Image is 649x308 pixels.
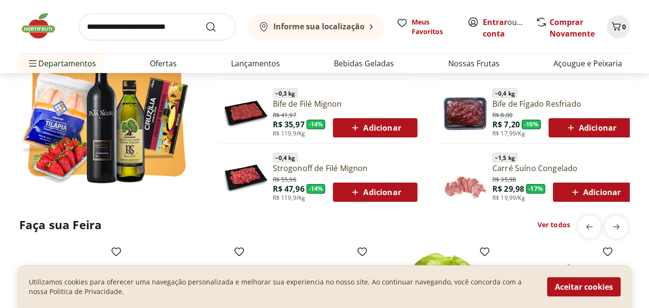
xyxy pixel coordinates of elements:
h2: Faça sua Feira [19,217,102,233]
img: Bife de Fígado Resfriado [442,90,489,136]
span: 0 [622,22,626,31]
a: Bife de Filé Mignon [273,99,417,109]
a: Açougue e Peixaria [553,58,622,69]
img: Hortifruti [19,12,67,40]
span: Adicionar [565,122,616,134]
button: Submit Search [205,21,228,33]
span: Departamentos [27,52,96,75]
button: Adicionar [333,118,417,137]
span: ~ 0,4 kg [273,153,298,162]
a: Strogonoff de Filé Mignon [273,163,417,173]
span: Adicionar [349,122,401,134]
input: search [79,13,236,40]
span: R$ 47,96 [273,184,305,194]
span: R$ 35,98 [492,174,516,184]
span: Adicionar [349,186,401,198]
span: R$ 8,00 [492,110,513,119]
span: R$ 7,20 [492,119,520,130]
a: Nossas Frutas [448,58,500,69]
button: Informe sua localização [247,13,385,40]
span: R$ 29,98 [492,184,524,194]
a: Entrar [483,17,507,27]
span: R$ 41,97 [273,110,296,119]
span: ~ 0,3 kg [273,88,298,98]
span: R$ 17,99/Kg [492,130,525,137]
button: Menu [27,52,38,75]
button: Carrinho [607,15,630,38]
span: ou [483,16,526,39]
b: Informe sua localização [273,21,365,32]
span: ~ 1,5 kg [492,153,517,162]
span: - 14 % [306,120,326,129]
span: Meus Favoritos [412,17,456,37]
button: Adicionar [549,118,633,137]
a: Ofertas [150,58,177,69]
a: Meus Favoritos [396,17,456,37]
img: Principal [442,154,489,200]
span: R$ 19,99/Kg [492,194,525,202]
button: Adicionar [333,183,417,202]
span: - 14 % [306,184,326,194]
button: Aceitar cookies [547,277,621,296]
a: Bebidas Geladas [334,58,394,69]
button: Adicionar [553,183,637,202]
a: Criar conta [483,17,536,39]
a: Carré Suíno Congelado [492,163,637,173]
img: Principal [223,90,269,136]
span: ~ 0,4 kg [492,88,517,98]
span: R$ 35,97 [273,119,305,130]
span: R$ 119,9/Kg [273,130,306,137]
span: R$ 119,9/Kg [273,194,306,202]
span: - 17 % [526,184,545,194]
button: next [605,215,628,238]
a: Lançamentos [231,58,280,69]
button: previous [578,215,601,238]
a: Ver todos [538,220,570,230]
span: R$ 55,96 [273,174,296,184]
a: Bife de Fígado Resfriado [492,99,633,109]
span: - 10 % [522,120,541,129]
span: Adicionar [569,186,621,198]
a: Comprar Novamente [550,17,595,39]
img: Principal [223,154,269,200]
p: Utilizamos cookies para oferecer uma navegação personalizada e melhorar sua experiencia no nosso ... [29,277,536,296]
